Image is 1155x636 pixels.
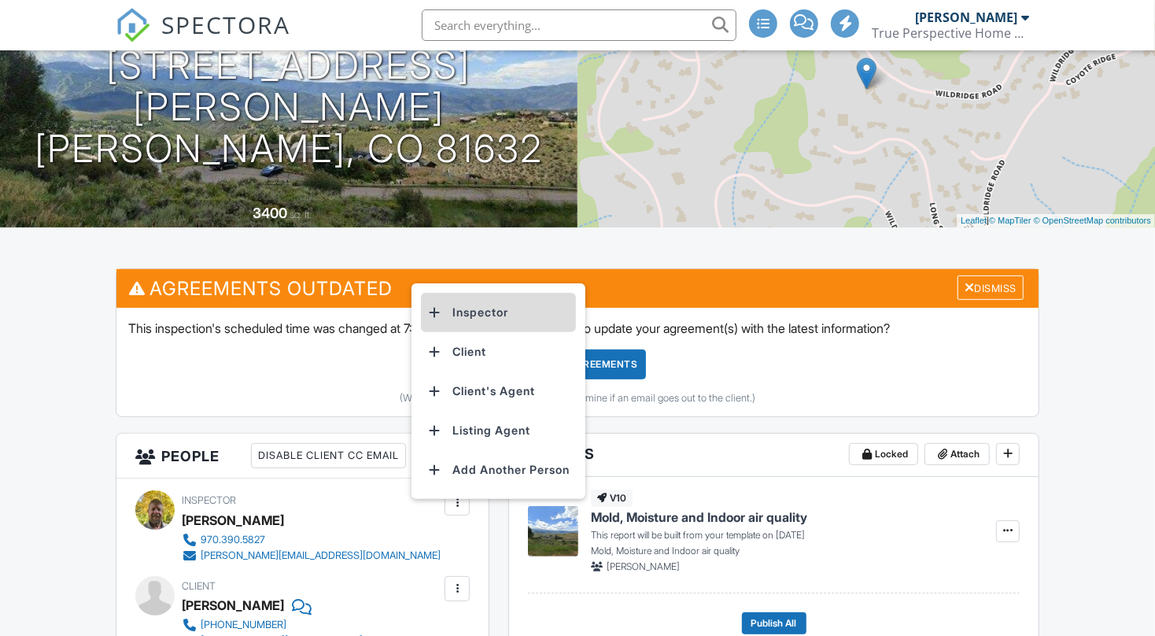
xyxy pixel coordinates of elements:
[1034,216,1151,225] a: © OpenStreetMap contributors
[25,45,552,169] h1: [STREET_ADDRESS][PERSON_NAME] [PERSON_NAME], CO 81632
[251,443,406,468] div: Disable Client CC Email
[872,25,1029,41] div: True Perspective Home Consultants
[116,308,1039,416] div: This inspection's scheduled time was changed at 7:56PM on 9/22. Would you like to update your agr...
[182,532,441,548] a: 970.390.5827
[116,21,290,54] a: SPECTORA
[116,269,1039,308] h3: Agreements Outdated
[182,617,363,633] a: [PHONE_NUMBER]
[116,8,150,43] img: The Best Home Inspection Software - Spectora
[961,216,987,225] a: Leaflet
[958,275,1024,300] div: Dismiss
[421,450,576,490] li: Add Another Person
[915,9,1017,25] div: [PERSON_NAME]
[957,214,1155,227] div: |
[253,205,288,221] div: 3400
[201,549,441,562] div: [PERSON_NAME][EMAIL_ADDRESS][DOMAIN_NAME]
[116,434,489,479] h3: People
[989,216,1031,225] a: © MapTiler
[182,494,236,506] span: Inspector
[182,580,216,592] span: Client
[421,411,576,450] li: Listing Agent
[201,619,286,631] div: [PHONE_NUMBER]
[128,392,1027,405] div: (We'll use your to determine if an email goes out to the client.)
[422,9,736,41] input: Search everything...
[182,508,284,532] div: [PERSON_NAME]
[201,534,265,546] div: 970.390.5827
[182,548,441,564] a: [PERSON_NAME][EMAIL_ADDRESS][DOMAIN_NAME]
[182,593,284,617] div: [PERSON_NAME]
[161,8,290,41] span: SPECTORA
[290,209,312,220] span: sq. ft.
